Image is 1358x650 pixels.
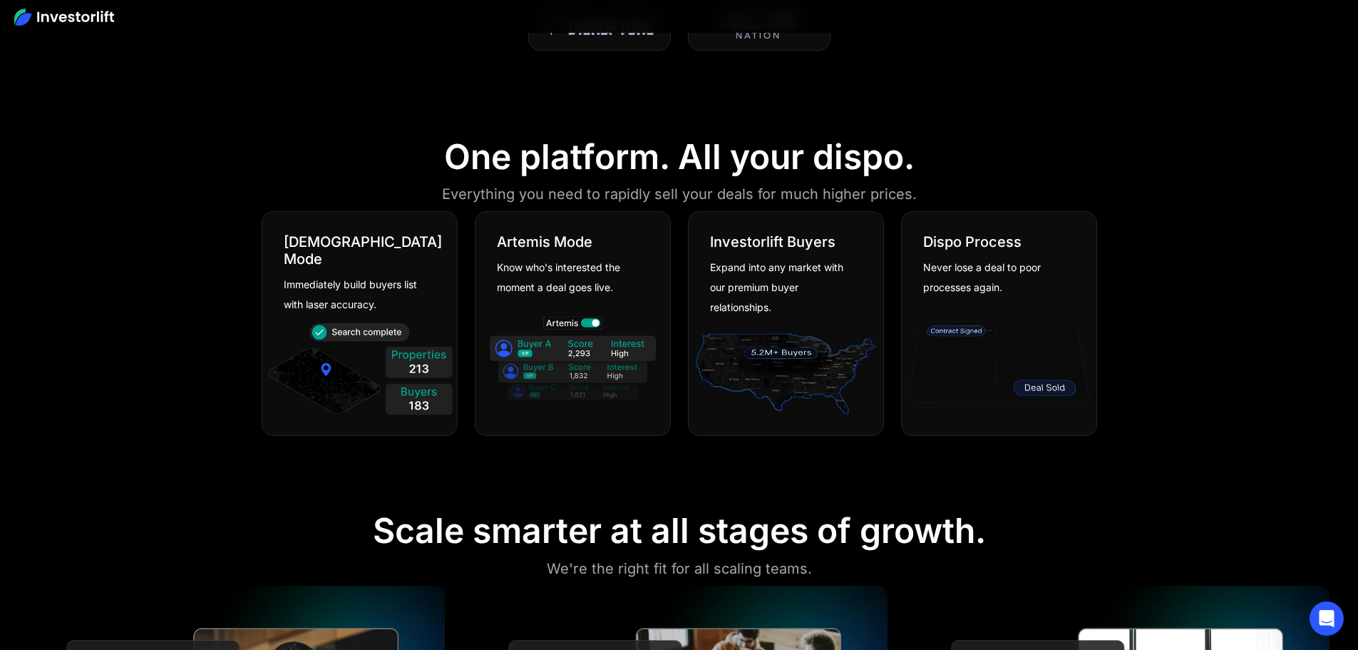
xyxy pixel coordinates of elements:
[497,233,592,250] div: Artemis Mode
[923,233,1022,250] div: Dispo Process
[284,233,442,268] div: [DEMOGRAPHIC_DATA] Mode
[442,183,917,205] div: Everything you need to rapidly sell your deals for much higher prices.
[284,275,425,315] div: Immediately build buyers list with laser accuracy.
[923,258,1064,298] div: Never lose a deal to poor processes again.
[710,258,851,318] div: Expand into any market with our premium buyer relationships.
[710,233,835,250] div: Investorlift Buyers
[547,557,812,580] div: We're the right fit for all scaling teams.
[1310,601,1344,636] div: Open Intercom Messenger
[497,258,638,298] div: Know who's interested the moment a deal goes live.
[444,136,915,178] div: One platform. All your dispo.
[373,510,986,552] div: Scale smarter at all stages of growth.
